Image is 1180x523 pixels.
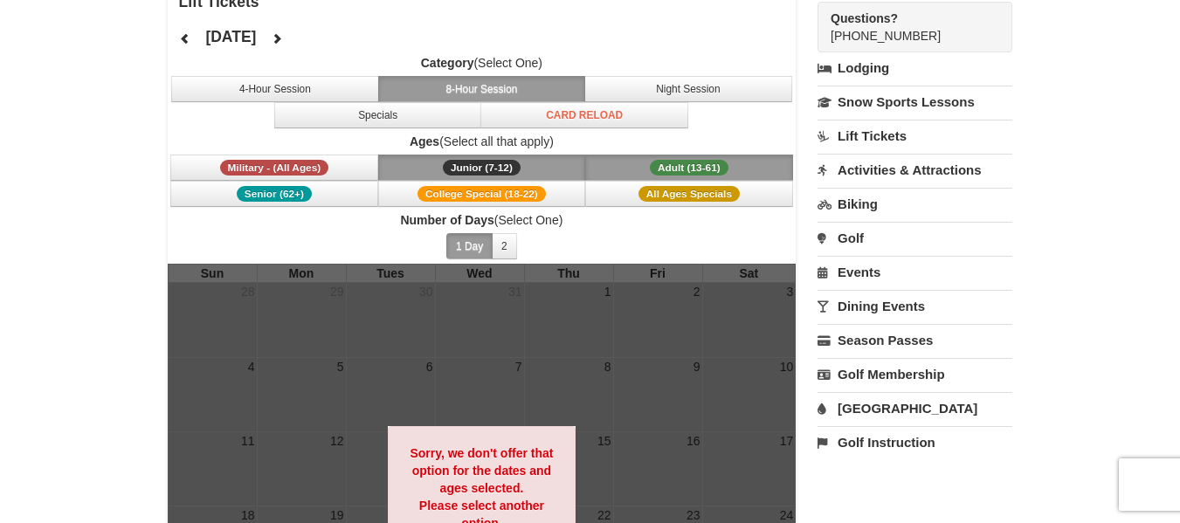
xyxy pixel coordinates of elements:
a: Activities & Attractions [818,154,1012,186]
a: Lodging [818,52,1012,84]
strong: Category [421,56,474,70]
h4: [DATE] [205,28,256,45]
label: (Select One) [168,211,797,229]
span: Military - (All Ages) [220,160,329,175]
button: 1 Day [446,233,493,259]
button: Card Reload [480,102,688,128]
button: 2 [492,233,517,259]
a: Dining Events [818,290,1012,322]
button: Night Session [584,76,792,102]
a: Season Passes [818,324,1012,356]
span: Senior (62+) [237,186,312,202]
button: Junior (7-12) [378,155,586,181]
span: [PHONE_NUMBER] [831,10,981,43]
a: Lift Tickets [818,120,1012,152]
button: 4-Hour Session [171,76,379,102]
button: Adult (13-61) [585,155,793,181]
span: Junior (7-12) [443,160,521,175]
a: Biking [818,188,1012,220]
button: Specials [274,102,482,128]
button: Senior (62+) [170,181,378,207]
label: (Select all that apply) [168,133,797,150]
strong: Questions? [831,11,898,25]
strong: Ages [410,134,439,148]
span: College Special (18-22) [417,186,546,202]
a: Snow Sports Lessons [818,86,1012,118]
span: All Ages Specials [638,186,740,202]
label: (Select One) [168,54,797,72]
a: Golf [818,222,1012,254]
button: Military - (All Ages) [170,155,378,181]
button: All Ages Specials [585,181,793,207]
button: 8-Hour Session [378,76,586,102]
strong: Number of Days [400,213,493,227]
a: [GEOGRAPHIC_DATA] [818,392,1012,424]
a: Golf Membership [818,358,1012,390]
a: Golf Instruction [818,426,1012,458]
a: Events [818,256,1012,288]
button: College Special (18-22) [378,181,586,207]
span: Adult (13-61) [650,160,728,175]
